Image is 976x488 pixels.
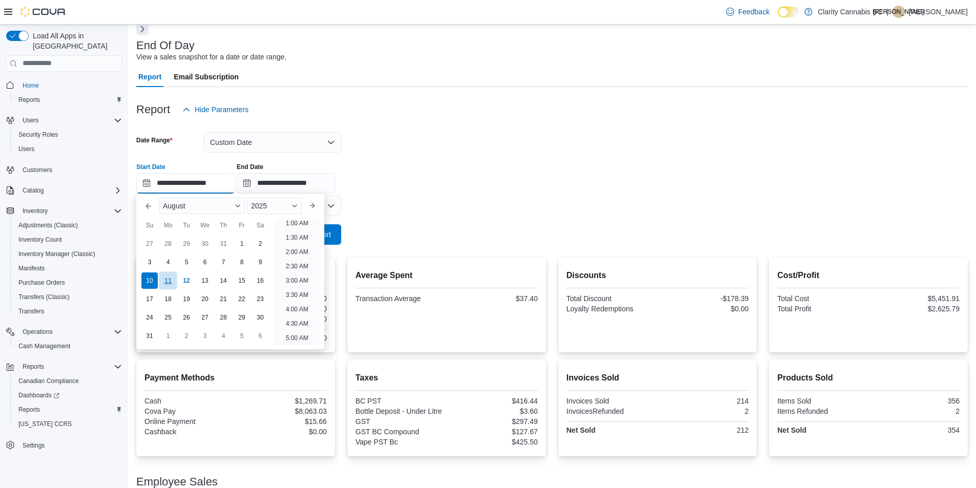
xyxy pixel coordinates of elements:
li: 4:30 AM [282,317,313,330]
div: Online Payment [144,417,234,426]
div: day-18 [160,291,176,307]
div: Items Refunded [777,407,866,415]
a: Customers [18,164,56,176]
span: Security Roles [18,131,58,139]
div: $15.66 [238,417,327,426]
div: Total Profit [777,305,866,313]
span: Catalog [23,186,44,195]
button: Inventory Manager (Classic) [10,247,126,261]
button: Home [2,78,126,93]
button: Security Roles [10,128,126,142]
span: Dashboards [14,389,122,401]
button: Transfers [10,304,126,319]
div: $1,270.70 [238,315,327,323]
span: Users [14,143,122,155]
span: Reports [23,363,44,371]
button: Users [18,114,43,126]
span: Reports [14,94,122,106]
div: day-30 [197,236,213,252]
li: 3:00 AM [282,274,313,287]
div: Button. Open the year selector. 2025 is currently selected. [247,198,302,214]
div: day-4 [215,328,232,344]
div: day-28 [160,236,176,252]
span: Canadian Compliance [14,375,122,387]
span: Transfers (Classic) [14,291,122,303]
ul: Time [274,218,320,345]
span: Inventory Count [18,236,62,244]
button: Users [10,142,126,156]
a: Security Roles [14,129,62,141]
span: Reports [18,96,40,104]
div: day-24 [141,309,158,326]
a: Cash Management [14,340,74,352]
li: 1:30 AM [282,231,313,244]
a: Reports [14,404,44,416]
div: $0.00 [238,294,327,303]
button: Customers [2,162,126,177]
div: InvoicesRefunded [567,407,656,415]
img: Cova [20,7,67,17]
span: Dashboards [18,391,59,399]
div: day-3 [197,328,213,344]
div: BC PST [356,397,445,405]
div: day-31 [215,236,232,252]
span: Home [23,81,39,90]
button: Manifests [10,261,126,275]
span: Email Subscription [174,67,239,87]
div: Sa [252,217,268,234]
h3: End Of Day [136,39,195,52]
div: $127.67 [449,428,538,436]
div: Transaction Average [356,294,445,303]
div: day-9 [252,254,268,270]
button: Canadian Compliance [10,374,126,388]
span: Load All Apps in [GEOGRAPHIC_DATA] [29,31,122,51]
h2: Average Spent [356,269,538,282]
div: day-13 [197,272,213,289]
input: Press the down key to open a popover containing a calendar. [237,173,335,194]
li: 5:00 AM [282,332,313,344]
div: $1,269.71 [238,397,327,405]
div: day-30 [252,309,268,326]
div: day-29 [234,309,250,326]
div: day-6 [197,254,213,270]
a: Purchase Orders [14,277,69,289]
h2: Cost/Profit [777,269,960,282]
button: Catalog [2,183,126,198]
div: day-12 [178,272,195,289]
div: Su [141,217,158,234]
div: 354 [870,426,960,434]
a: Inventory Count [14,234,66,246]
div: day-29 [178,236,195,252]
div: day-7 [215,254,232,270]
a: Home [18,79,43,92]
div: $425.50 [449,438,538,446]
span: Washington CCRS [14,418,122,430]
span: Users [23,116,38,124]
span: Home [18,79,122,92]
button: Catalog [18,184,48,197]
span: Transfers [14,305,122,317]
a: Reports [14,94,44,106]
div: Jared O'Sullivan [892,6,905,18]
a: Feedback [722,2,774,22]
span: Customers [23,166,52,174]
span: Security Roles [14,129,122,141]
span: Reports [14,404,122,416]
div: day-28 [215,309,232,326]
div: We [197,217,213,234]
div: day-5 [178,254,195,270]
div: 2 [659,407,749,415]
a: Users [14,143,38,155]
button: Reports [10,93,126,107]
div: $8,077.70 [238,305,327,313]
span: Manifests [18,264,45,272]
label: Start Date [136,163,165,171]
span: Cash Management [14,340,122,352]
span: Operations [23,328,53,336]
div: $9,348.40 [238,334,327,342]
span: Purchase Orders [14,277,122,289]
span: Customers [18,163,122,176]
li: 3:30 AM [282,289,313,301]
label: Date Range [136,136,173,144]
